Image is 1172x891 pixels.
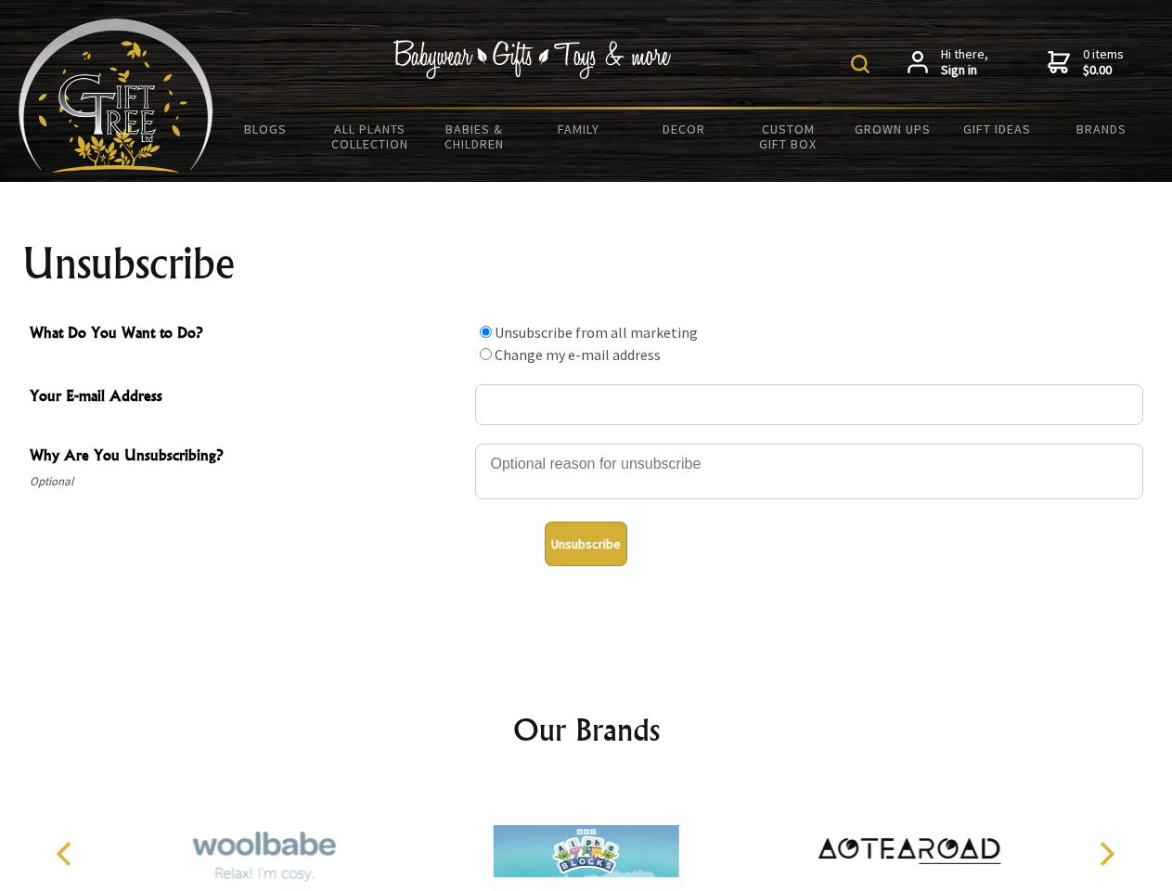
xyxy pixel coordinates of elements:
[422,110,527,163] a: Babies & Children
[475,384,1143,425] input: Your E-mail Address
[213,110,318,148] a: BLOGS
[1083,62,1124,79] strong: $0.00
[475,444,1143,499] textarea: Why Are You Unsubscribing?
[1086,833,1127,874] button: Next
[495,345,661,364] label: Change my e-mail address
[631,110,736,148] a: Decor
[37,707,1136,752] h2: Our Brands
[19,19,213,173] img: Babyware - Gifts - Toys and more...
[1048,46,1124,79] a: 0 items$0.00
[46,833,87,874] button: Previous
[840,110,945,148] a: Grown Ups
[527,110,632,148] a: Family
[1083,45,1124,79] span: 0 items
[30,384,466,411] span: Your E-mail Address
[480,326,492,338] input: What Do You Want to Do?
[736,110,841,163] a: Custom Gift Box
[30,321,466,348] span: What Do You Want to Do?
[908,46,988,79] a: Hi there,Sign in
[30,471,466,493] span: Optional
[545,522,627,566] button: Unsubscribe
[495,323,698,342] label: Unsubscribe from all marketing
[22,241,1151,286] h1: Unsubscribe
[1050,110,1154,148] a: Brands
[851,55,869,73] img: product search
[941,46,988,79] span: Hi there,
[480,348,492,360] input: What Do You Want to Do?
[318,110,423,163] a: All Plants Collection
[941,62,988,79] strong: Sign in
[945,110,1050,148] a: Gift Ideas
[30,444,466,471] span: Why Are You Unsubscribing?
[393,40,672,79] img: Babywear - Gifts - Toys & more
